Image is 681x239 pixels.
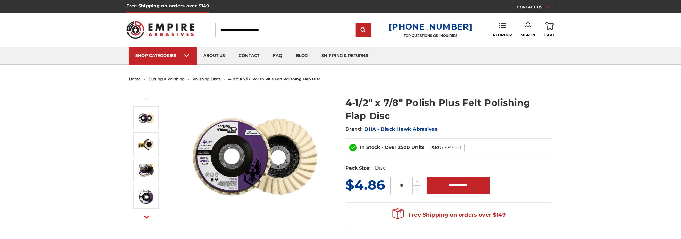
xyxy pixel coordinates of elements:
[544,33,555,37] span: Cart
[392,208,506,222] span: Free Shipping on orders over $149
[345,177,385,193] span: $4.86
[372,165,386,172] dd: 1 Disc
[389,22,472,32] a: [PHONE_NUMBER]
[517,3,555,13] a: CONTACT US
[364,126,437,132] a: BHA - Black Hawk Abrasives
[149,77,185,81] a: buffing & polishing
[345,96,552,123] h1: 4-1/2" x 7/8" Polish Plus Felt Polishing Flap Disc
[411,144,424,150] span: Units
[398,144,410,150] span: 2500
[192,77,220,81] a: polishing discs
[129,77,141,81] a: home
[357,23,370,37] input: Submit
[138,92,155,106] button: Previous
[232,47,266,65] a: contact
[228,77,321,81] span: 4-1/2" x 7/8" polish plus felt polishing flap disc
[493,33,512,37] span: Reorder
[544,22,555,37] a: Cart
[314,47,375,65] a: shipping & returns
[360,144,380,150] span: In Stock
[138,162,155,179] img: angle grinder buffing flap disc
[197,47,232,65] a: about us
[138,110,155,127] img: buffing and polishing felt flap disc
[187,89,323,225] img: buffing and polishing felt flap disc
[521,33,535,37] span: Sign In
[138,188,155,205] img: BHA 4.5 inch polish plus flap disc
[431,144,443,151] dt: SKU:
[126,17,194,43] img: Empire Abrasives
[135,53,190,58] div: SHOP CATEGORIES
[138,136,155,153] img: felt flap disc for angle grinder
[266,47,289,65] a: faq
[445,144,461,151] dd: 457F01
[381,144,396,150] span: - Over
[345,126,363,132] span: Brand:
[493,22,512,37] a: Reorder
[138,209,155,224] button: Next
[389,34,472,38] p: FOR QUESTIONS OR INQUIRIES
[345,165,371,172] dt: Pack Size:
[289,47,314,65] a: blog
